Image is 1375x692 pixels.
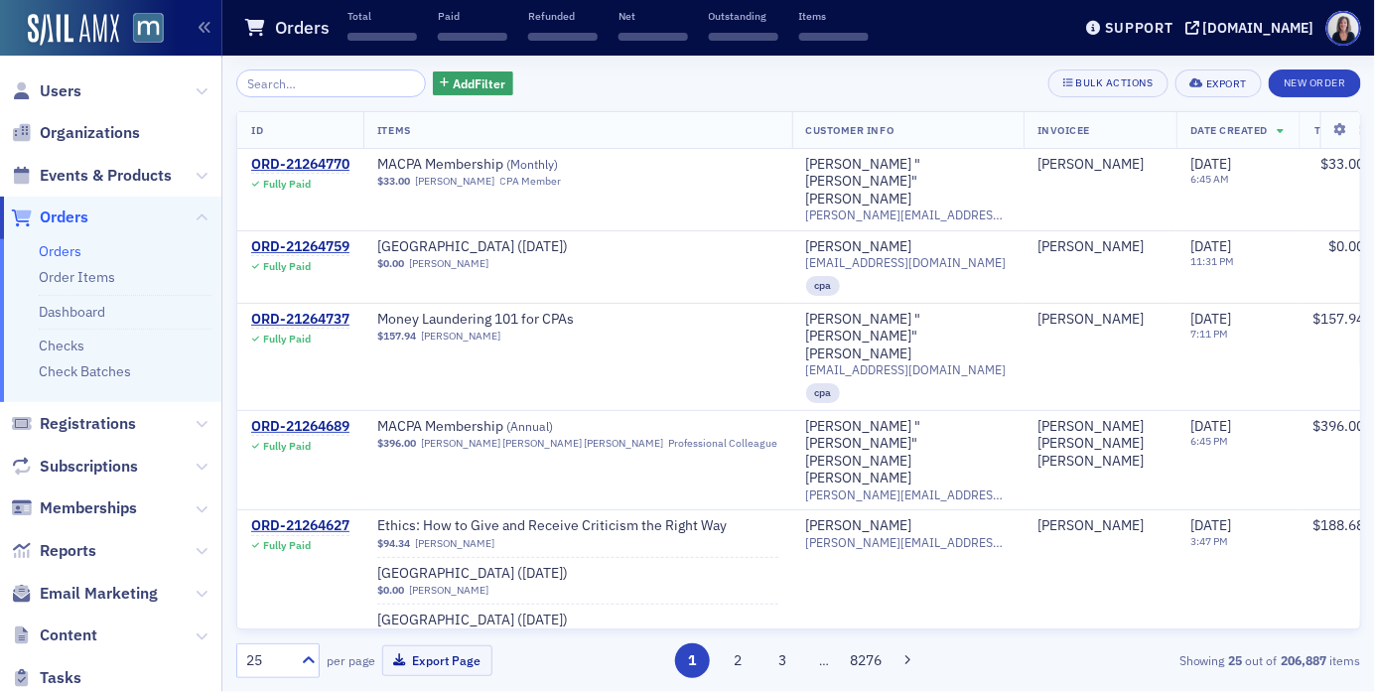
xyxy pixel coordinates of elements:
[377,584,404,597] span: $0.00
[1048,69,1169,97] button: Bulk Actions
[263,260,311,273] div: Fully Paid
[1203,19,1314,37] div: [DOMAIN_NAME]
[377,330,416,343] span: $157.94
[377,175,410,188] span: $33.00
[1269,69,1361,97] button: New Order
[40,456,138,478] span: Subscriptions
[806,238,912,256] a: [PERSON_NAME]
[251,123,263,137] span: ID
[40,165,172,187] span: Events & Products
[377,537,410,550] span: $94.34
[1037,156,1144,174] div: [PERSON_NAME]
[721,643,756,678] button: 2
[806,535,1011,550] span: [PERSON_NAME][EMAIL_ADDRESS][PERSON_NAME][DOMAIN_NAME]
[11,497,137,519] a: Memberships
[251,418,349,436] a: ORD-21264689
[11,80,81,102] a: Users
[1037,238,1163,256] span: Carmen Velez
[377,612,627,629] a: [GEOGRAPHIC_DATA] ([DATE])
[347,9,417,23] p: Total
[327,651,375,669] label: per page
[506,156,558,172] span: ( Monthly )
[377,257,404,270] span: $0.00
[377,418,627,436] a: MACPA Membership (Annual)
[1190,237,1231,255] span: [DATE]
[11,207,88,228] a: Orders
[675,643,710,678] button: 1
[39,362,131,380] a: Check Batches
[409,584,488,597] a: [PERSON_NAME]
[619,9,688,23] p: Net
[765,643,800,678] button: 3
[1185,21,1321,35] button: [DOMAIN_NAME]
[1037,418,1163,471] span: Nico Gittings Critcher Gittings Critcher
[806,311,1011,363] a: [PERSON_NAME] "[PERSON_NAME]" [PERSON_NAME]
[246,650,290,671] div: 25
[1037,517,1144,535] a: [PERSON_NAME]
[275,16,330,40] h1: Orders
[11,165,172,187] a: Events & Products
[382,645,492,676] button: Export Page
[40,207,88,228] span: Orders
[40,413,136,435] span: Registrations
[806,156,1011,208] div: [PERSON_NAME] "[PERSON_NAME]" [PERSON_NAME]
[619,33,688,41] span: ‌
[1312,516,1364,534] span: $188.68
[1190,310,1231,328] span: [DATE]
[347,33,417,41] span: ‌
[1190,327,1228,341] time: 7:11 PM
[1190,434,1228,448] time: 6:45 PM
[377,517,727,535] a: Ethics: How to Give and Receive Criticism the Right Way
[1312,417,1364,435] span: $396.00
[377,437,416,450] span: $396.00
[1269,72,1361,90] a: New Order
[40,122,140,144] span: Organizations
[40,497,137,519] span: Memberships
[806,517,912,535] a: [PERSON_NAME]
[11,667,81,689] a: Tasks
[669,437,778,450] div: Professional Colleague
[40,667,81,689] span: Tasks
[133,13,164,44] img: SailAMX
[1312,310,1364,328] span: $157.94
[119,13,164,47] a: View Homepage
[433,71,514,96] button: AddFilter
[1037,238,1144,256] a: [PERSON_NAME]
[251,156,349,174] div: ORD-21264770
[421,437,663,450] a: [PERSON_NAME] [PERSON_NAME] [PERSON_NAME]
[377,311,627,329] a: Money Laundering 101 for CPAs
[1037,311,1144,329] a: [PERSON_NAME]
[806,418,1011,487] a: [PERSON_NAME] "[PERSON_NAME]" [PERSON_NAME] [PERSON_NAME]
[251,238,349,256] a: ORD-21264759
[251,311,349,329] div: ORD-21264737
[421,330,500,343] a: [PERSON_NAME]
[500,175,562,188] div: CPA Member
[1105,19,1173,37] div: Support
[811,651,839,669] span: …
[236,69,426,97] input: Search…
[709,9,778,23] p: Outstanding
[1190,155,1231,173] span: [DATE]
[11,456,138,478] a: Subscriptions
[528,33,598,41] span: ‌
[1190,172,1229,186] time: 6:45 AM
[1326,11,1361,46] span: Profile
[1037,123,1090,137] span: Invoicee
[28,14,119,46] a: SailAMX
[849,643,884,678] button: 8276
[251,517,349,535] div: ORD-21264627
[263,539,311,552] div: Fully Paid
[1278,651,1330,669] strong: 206,887
[377,565,627,583] a: [GEOGRAPHIC_DATA] ([DATE])
[1225,651,1246,669] strong: 25
[415,537,494,550] a: [PERSON_NAME]
[377,238,627,256] a: [GEOGRAPHIC_DATA] ([DATE])
[377,565,627,583] span: MACPA Town Hall (August 2025)
[409,257,488,270] a: [PERSON_NAME]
